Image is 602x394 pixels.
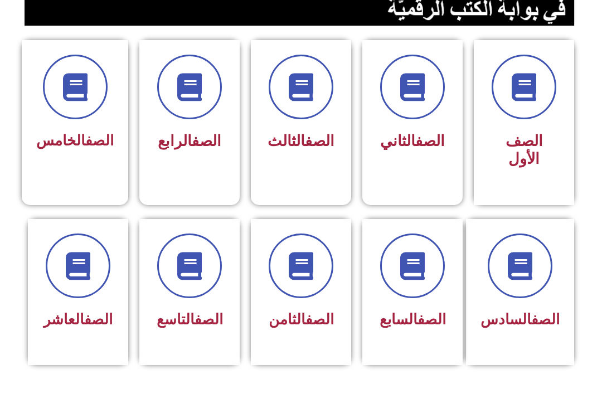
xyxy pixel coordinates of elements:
span: الصف الأول [506,132,543,168]
span: التاسع [157,311,223,328]
span: السادس [480,311,560,328]
a: الصف [417,311,446,328]
a: الصف [85,132,114,149]
a: الصف [305,132,334,150]
span: العاشر [43,311,113,328]
a: الصف [192,132,221,150]
a: الصف [84,311,113,328]
a: الصف [415,132,445,150]
span: السابع [380,311,446,328]
a: الصف [195,311,223,328]
span: الثاني [380,132,445,150]
a: الصف [305,311,334,328]
span: الثامن [269,311,334,328]
a: الصف [531,311,560,328]
span: الرابع [158,132,221,150]
span: الثالث [268,132,334,150]
span: الخامس [36,132,114,149]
